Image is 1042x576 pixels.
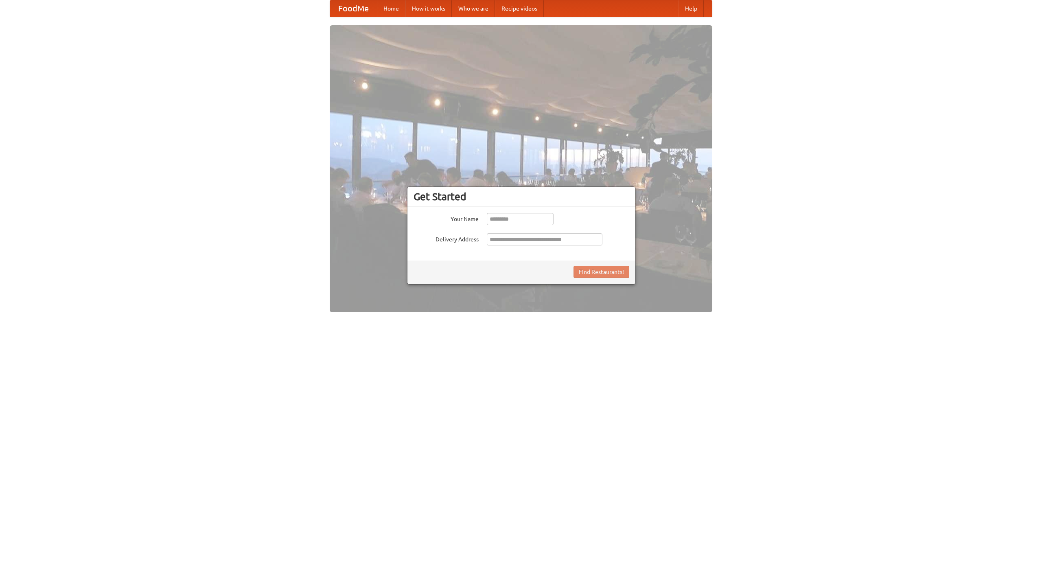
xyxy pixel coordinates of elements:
h3: Get Started [414,191,629,203]
a: Who we are [452,0,495,17]
a: Help [679,0,704,17]
label: Your Name [414,213,479,223]
a: Home [377,0,405,17]
a: Recipe videos [495,0,544,17]
label: Delivery Address [414,233,479,243]
a: FoodMe [330,0,377,17]
button: Find Restaurants! [574,266,629,278]
a: How it works [405,0,452,17]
